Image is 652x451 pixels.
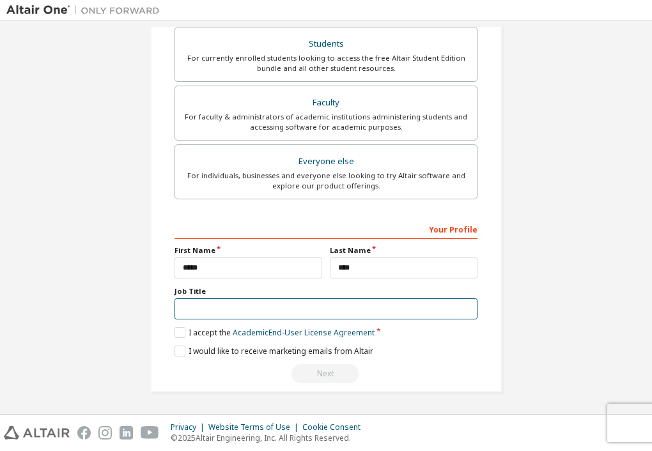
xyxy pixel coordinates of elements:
div: Faculty [183,94,469,112]
div: Your Profile [175,218,477,239]
div: For individuals, businesses and everyone else looking to try Altair software and explore our prod... [183,171,469,191]
img: youtube.svg [141,426,159,440]
img: altair_logo.svg [4,426,70,440]
div: Website Terms of Use [208,422,302,432]
img: facebook.svg [77,426,91,440]
a: Academic End-User License Agreement [233,327,375,338]
div: Privacy [171,422,208,432]
label: Job Title [175,286,477,296]
div: Read and acccept EULA to continue [175,364,477,383]
label: I accept the [175,327,375,338]
div: For faculty & administrators of academic institutions administering students and accessing softwa... [183,112,469,132]
label: First Name [175,245,322,256]
div: Cookie Consent [302,422,368,432]
div: Everyone else [183,153,469,171]
div: For currently enrolled students looking to access the free Altair Student Edition bundle and all ... [183,53,469,73]
img: instagram.svg [98,426,112,440]
label: I would like to receive marketing emails from Altair [175,346,373,356]
img: Altair One [6,4,166,17]
img: linkedin.svg [120,426,133,440]
label: Last Name [330,245,477,256]
div: Students [183,35,469,53]
p: © 2025 Altair Engineering, Inc. All Rights Reserved. [171,432,368,443]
